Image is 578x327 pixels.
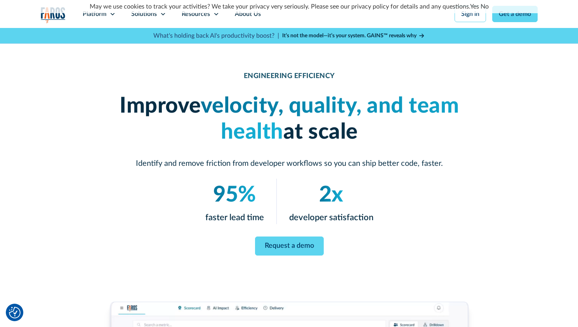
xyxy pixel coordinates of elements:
[9,307,21,318] img: Revisit consent button
[492,6,538,22] a: Get a demo
[243,72,335,81] div: ENGINEERING EFFICIENCY
[9,307,21,318] button: Cookie Settings
[41,7,66,23] a: home
[205,211,264,224] p: faster lead time
[41,7,66,23] img: Logo of the analytics and reporting company Faros.
[289,211,373,224] p: developer satisfaction
[200,95,459,143] em: velocity, quality, and team health
[103,158,476,169] p: Identify and remove friction from developer workflows so you can ship better code, faster.
[131,9,157,19] div: Solutions
[282,33,417,38] strong: It’s not the model—it’s your system. GAINS™ reveals why
[481,3,489,10] a: No
[319,184,343,206] em: 2x
[470,3,479,10] a: Yes
[83,9,106,19] div: Platform
[153,31,279,40] p: What's holding back AI's productivity boost? |
[255,237,323,256] a: Request a demo
[103,93,476,145] h1: Improve at scale
[182,9,210,19] div: Resources
[282,32,425,40] a: It’s not the model—it’s your system. GAINS™ reveals why
[455,6,486,22] a: Sign in
[213,184,256,206] em: 95%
